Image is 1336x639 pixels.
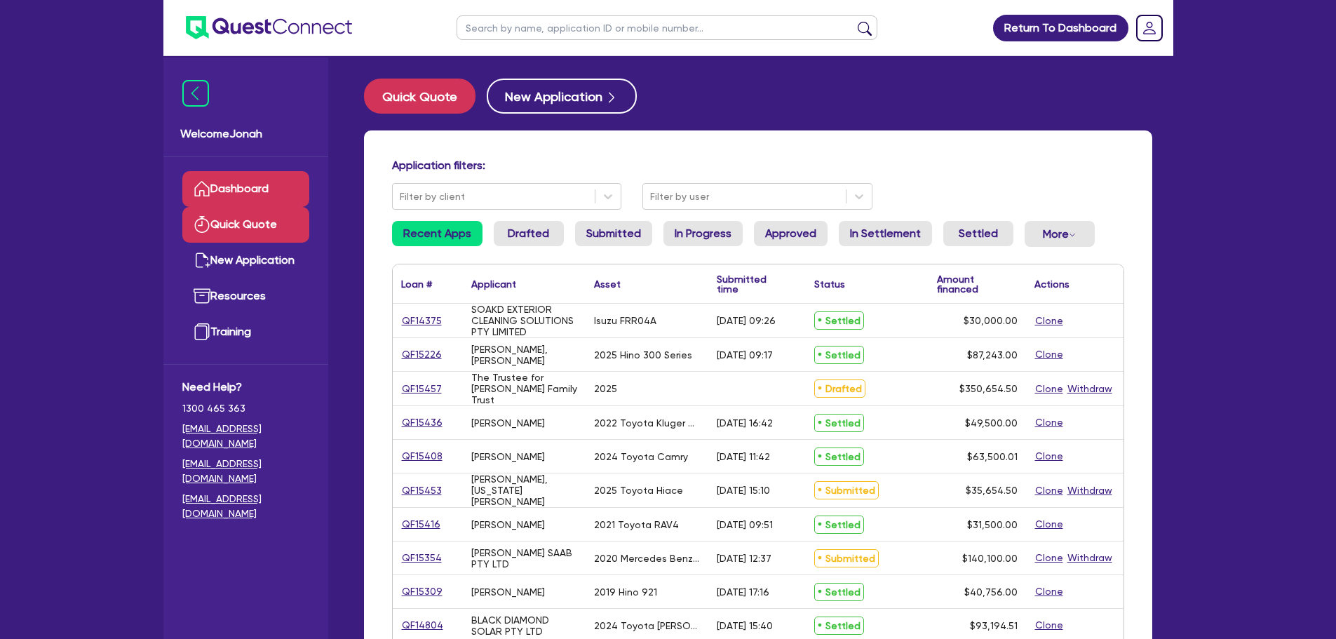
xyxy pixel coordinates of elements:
[364,79,475,114] button: Quick Quote
[401,313,443,329] a: QF14375
[401,550,443,566] a: QF15354
[194,252,210,269] img: new-application
[471,279,516,289] div: Applicant
[1025,221,1095,247] button: Dropdown toggle
[401,415,443,431] a: QF15436
[1034,347,1064,363] button: Clone
[717,586,769,598] div: [DATE] 17:16
[594,383,617,394] div: 2025
[194,323,210,340] img: training
[471,372,577,405] div: The Trustee for [PERSON_NAME] Family Trust
[186,16,352,39] img: quest-connect-logo-blue
[471,451,545,462] div: [PERSON_NAME]
[594,417,700,429] div: 2022 Toyota Kluger GXL
[1034,448,1064,464] button: Clone
[1034,550,1064,566] button: Clone
[717,315,776,326] div: [DATE] 09:26
[717,485,770,496] div: [DATE] 15:10
[663,221,743,246] a: In Progress
[182,401,309,416] span: 1300 465 363
[494,221,564,246] a: Drafted
[182,314,309,350] a: Training
[1034,516,1064,532] button: Clone
[717,274,785,294] div: Submitted time
[182,422,309,451] a: [EMAIL_ADDRESS][DOMAIN_NAME]
[814,346,864,364] span: Settled
[1034,313,1064,329] button: Clone
[814,414,864,432] span: Settled
[1067,550,1113,566] button: Withdraw
[594,315,656,326] div: Isuzu FRR04A
[594,451,688,462] div: 2024 Toyota Camry
[471,547,577,570] div: [PERSON_NAME] SAAB PTY LTD
[1067,483,1113,499] button: Withdraw
[717,349,773,361] div: [DATE] 09:17
[194,216,210,233] img: quick-quote
[967,451,1018,462] span: $63,500.01
[1034,483,1064,499] button: Clone
[959,383,1018,394] span: $350,654.50
[401,483,443,499] a: QF15453
[964,586,1018,598] span: $40,756.00
[943,221,1013,246] a: Settled
[594,586,657,598] div: 2019 Hino 921
[182,243,309,278] a: New Application
[401,347,443,363] a: QF15226
[1131,10,1168,46] a: Dropdown toggle
[814,311,864,330] span: Settled
[594,485,683,496] div: 2025 Toyota Hiace
[814,448,864,466] span: Settled
[575,221,652,246] a: Submitted
[182,278,309,314] a: Resources
[401,617,444,633] a: QF14804
[594,349,692,361] div: 2025 Hino 300 Series
[966,485,1018,496] span: $35,654.50
[194,288,210,304] img: resources
[182,457,309,486] a: [EMAIL_ADDRESS][DOMAIN_NAME]
[717,451,770,462] div: [DATE] 11:42
[814,379,865,398] span: Drafted
[1034,415,1064,431] button: Clone
[717,553,771,564] div: [DATE] 12:37
[814,279,845,289] div: Status
[839,221,932,246] a: In Settlement
[814,481,879,499] span: Submitted
[182,171,309,207] a: Dashboard
[1034,279,1070,289] div: Actions
[182,207,309,243] a: Quick Quote
[967,349,1018,361] span: $87,243.00
[962,553,1018,564] span: $140,100.00
[1067,381,1113,397] button: Withdraw
[814,549,879,567] span: Submitted
[401,279,432,289] div: Loan #
[594,279,621,289] div: Asset
[392,159,1124,172] h4: Application filters:
[594,519,679,530] div: 2021 Toyota RAV4
[401,584,443,600] a: QF15309
[487,79,637,114] button: New Application
[182,492,309,521] a: [EMAIL_ADDRESS][DOMAIN_NAME]
[401,448,443,464] a: QF15408
[401,381,443,397] a: QF15457
[814,516,864,534] span: Settled
[717,417,773,429] div: [DATE] 16:42
[182,80,209,107] img: icon-menu-close
[471,344,577,366] div: [PERSON_NAME], [PERSON_NAME]
[471,614,577,637] div: BLACK DIAMOND SOLAR PTY LTD
[401,516,441,532] a: QF15416
[970,620,1018,631] span: $93,194.51
[964,315,1018,326] span: $30,000.00
[967,519,1018,530] span: $31,500.00
[1034,584,1064,600] button: Clone
[717,620,773,631] div: [DATE] 15:40
[471,586,545,598] div: [PERSON_NAME]
[364,79,487,114] a: Quick Quote
[717,519,773,530] div: [DATE] 09:51
[814,583,864,601] span: Settled
[754,221,828,246] a: Approved
[965,417,1018,429] span: $49,500.00
[814,617,864,635] span: Settled
[594,553,700,564] div: 2020 Mercedes Benz Actros 2643 Tray Truck
[471,304,577,337] div: SOAKD EXTERIOR CLEANING SOLUTIONS PTY LIMITED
